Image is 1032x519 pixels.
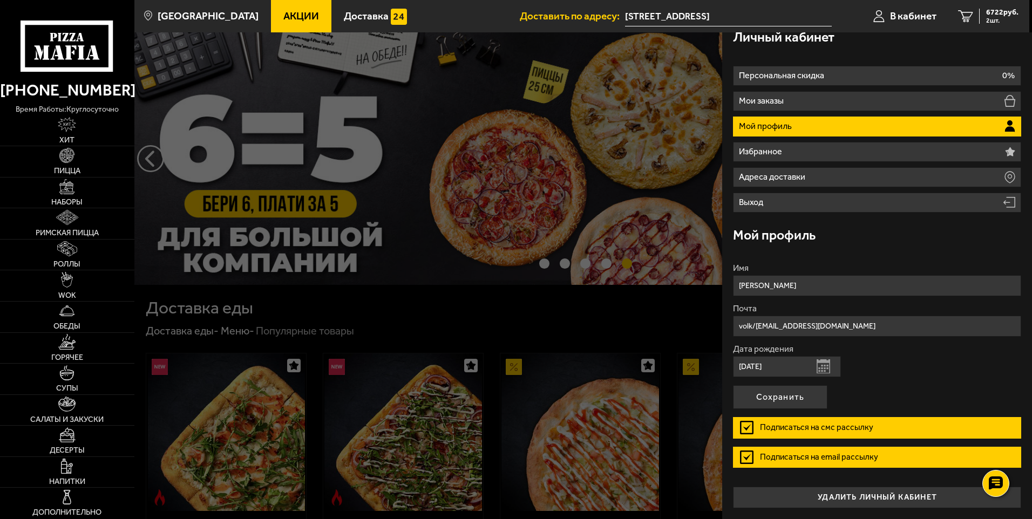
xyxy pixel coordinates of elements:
button: Открыть календарь [817,359,830,373]
input: Ваша дата рождения [733,356,841,377]
p: Персональная скидка [739,71,827,80]
label: Подписаться на email рассылку [733,447,1021,468]
h3: Личный кабинет [733,31,834,44]
button: удалить личный кабинет [733,487,1021,508]
span: Супы [56,385,78,392]
span: В кабинет [890,11,936,21]
span: Салаты и закуски [30,416,104,424]
span: Санкт-Петербург, 1-й Верхний переулок, 2 [625,6,831,26]
span: Доставка [344,11,389,21]
span: [GEOGRAPHIC_DATA] [158,11,259,21]
label: Дата рождения [733,345,1021,353]
span: Напитки [49,478,85,486]
span: Пицца [54,167,80,175]
label: Почта [733,304,1021,313]
p: 0% [1002,71,1015,80]
span: Десерты [50,447,85,454]
span: Горячее [51,354,83,361]
h3: Мой профиль [733,229,816,242]
label: Имя [733,264,1021,272]
span: Обеды [53,323,80,330]
span: 2 шт. [986,17,1019,24]
span: Наборы [51,199,83,206]
span: Акции [283,11,319,21]
p: Избранное [739,147,785,156]
span: Доставить по адресу: [520,11,625,21]
span: Римская пицца [36,229,99,237]
span: WOK [58,292,76,299]
button: Сохранить [733,385,827,409]
input: Ваш адрес доставки [625,6,831,26]
input: Ваше имя [733,275,1021,296]
p: Мои заказы [739,97,786,105]
label: Подписаться на смс рассылку [733,417,1021,439]
img: 15daf4d41897b9f0e9f617042186c801.svg [391,9,407,25]
span: 6722 руб. [986,9,1019,16]
span: Роллы [53,261,80,268]
p: Адреса доставки [739,173,808,181]
span: Дополнительно [32,509,101,516]
span: Хит [59,136,74,144]
p: Мой профиль [739,122,795,131]
input: Ваш e-mail [733,316,1021,337]
p: Выход [739,198,766,207]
